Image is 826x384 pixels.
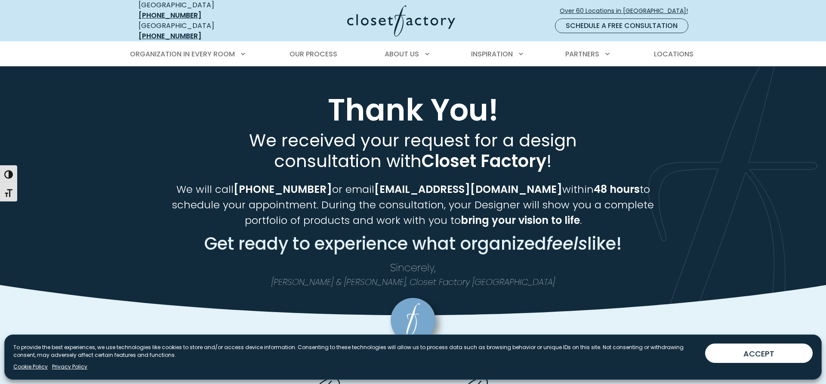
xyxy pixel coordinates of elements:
a: [PHONE_NUMBER] [139,31,201,41]
button: ACCEPT [705,344,813,363]
em: [PERSON_NAME] & [PERSON_NAME], Closet Factory [GEOGRAPHIC_DATA] [271,276,555,288]
span: Partners [565,49,599,59]
span: Organization in Every Room [130,49,235,59]
span: About Us [385,49,419,59]
span: Locations [654,49,693,59]
img: Closet Factory Logo [347,5,455,37]
span: We will call or email within to schedule your appointment. During the consultation, your Designer... [172,182,654,227]
strong: [EMAIL_ADDRESS][DOMAIN_NAME] [374,182,562,196]
strong: 48 hours [594,182,640,196]
em: feels [546,232,587,256]
p: To provide the best experiences, we use technologies like cookies to store and/or access device i... [13,344,698,359]
nav: Primary Menu [124,42,702,66]
span: Over 60 Locations in [GEOGRAPHIC_DATA]! [560,6,695,15]
strong: [PHONE_NUMBER] [234,182,332,196]
span: Get ready to experience what organized like! [204,232,622,256]
h1: Thank You! [137,94,689,127]
strong: bring your vision to life [461,213,580,227]
span: Inspiration [471,49,513,59]
span: Sincerely, [390,260,436,275]
a: [PHONE_NUMBER] [139,10,201,20]
div: [GEOGRAPHIC_DATA] [139,21,263,41]
span: We received your request for a design consultation with ! [249,128,577,173]
a: Cookie Policy [13,363,48,371]
a: Schedule a Free Consultation [555,19,688,33]
a: Over 60 Locations in [GEOGRAPHIC_DATA]! [559,3,695,19]
a: Privacy Policy [52,363,87,371]
strong: Closet Factory [422,149,546,173]
span: Our Process [290,49,337,59]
